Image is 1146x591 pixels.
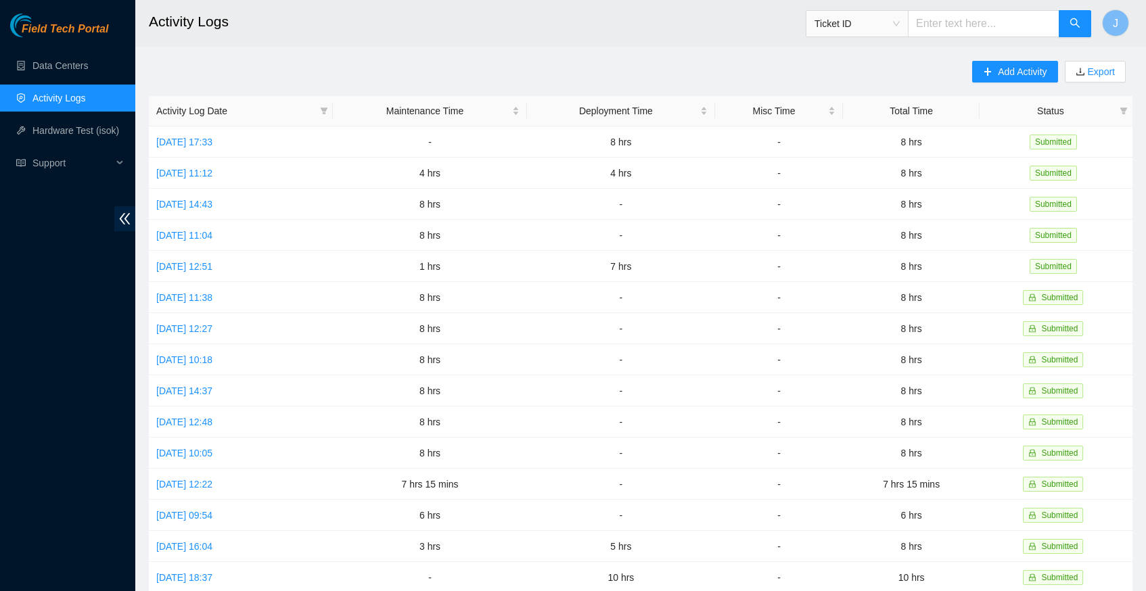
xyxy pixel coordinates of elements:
[156,354,212,365] a: [DATE] 10:18
[715,344,844,375] td: -
[1030,259,1077,274] span: Submitted
[843,251,979,282] td: 8 hrs
[815,14,900,34] span: Ticket ID
[156,323,212,334] a: [DATE] 12:27
[1070,18,1080,30] span: search
[1028,356,1036,364] span: lock
[1028,293,1036,302] span: lock
[1041,448,1078,458] span: Submitted
[156,103,315,118] span: Activity Log Date
[843,282,979,313] td: 8 hrs
[32,149,112,176] span: Support
[715,406,844,438] td: -
[527,282,714,313] td: -
[527,189,714,220] td: -
[715,500,844,531] td: -
[156,510,212,521] a: [DATE] 09:54
[156,168,212,179] a: [DATE] 11:12
[715,126,844,158] td: -
[1113,15,1118,32] span: J
[156,572,212,583] a: [DATE] 18:37
[333,313,528,344] td: 8 hrs
[715,313,844,344] td: -
[715,531,844,562] td: -
[333,344,528,375] td: 8 hrs
[1120,107,1128,115] span: filter
[10,24,108,42] a: Akamai TechnologiesField Tech Portal
[156,199,212,210] a: [DATE] 14:43
[527,220,714,251] td: -
[527,344,714,375] td: -
[1102,9,1129,37] button: J
[715,469,844,500] td: -
[1028,480,1036,488] span: lock
[1065,61,1126,82] button: downloadExport
[1041,386,1078,396] span: Submitted
[527,251,714,282] td: 7 hrs
[333,282,528,313] td: 8 hrs
[32,60,88,71] a: Data Centers
[156,541,212,552] a: [DATE] 16:04
[333,438,528,469] td: 8 hrs
[333,375,528,406] td: 8 hrs
[1041,293,1078,302] span: Submitted
[998,64,1047,79] span: Add Activity
[527,500,714,531] td: -
[333,500,528,531] td: 6 hrs
[527,531,714,562] td: 5 hrs
[1030,228,1077,243] span: Submitted
[114,206,135,231] span: double-left
[527,469,714,500] td: -
[156,261,212,272] a: [DATE] 12:51
[908,10,1059,37] input: Enter text here...
[1076,67,1085,78] span: download
[1041,511,1078,520] span: Submitted
[156,417,212,427] a: [DATE] 12:48
[333,126,528,158] td: -
[715,158,844,189] td: -
[715,282,844,313] td: -
[1041,542,1078,551] span: Submitted
[1041,324,1078,333] span: Submitted
[333,158,528,189] td: 4 hrs
[527,126,714,158] td: 8 hrs
[527,313,714,344] td: -
[1028,418,1036,426] span: lock
[843,375,979,406] td: 8 hrs
[333,251,528,282] td: 1 hrs
[156,230,212,241] a: [DATE] 11:04
[32,125,119,136] a: Hardware Test (isok)
[843,469,979,500] td: 7 hrs 15 mins
[1085,66,1115,77] a: Export
[843,531,979,562] td: 8 hrs
[843,438,979,469] td: 8 hrs
[1030,135,1077,149] span: Submitted
[156,448,212,458] a: [DATE] 10:05
[1028,387,1036,395] span: lock
[843,158,979,189] td: 8 hrs
[715,220,844,251] td: -
[527,158,714,189] td: 4 hrs
[333,406,528,438] td: 8 hrs
[1028,511,1036,519] span: lock
[843,344,979,375] td: 8 hrs
[16,158,26,168] span: read
[527,375,714,406] td: -
[1030,197,1077,212] span: Submitted
[1041,417,1078,427] span: Submitted
[527,438,714,469] td: -
[317,101,331,121] span: filter
[1041,573,1078,582] span: Submitted
[1028,325,1036,333] span: lock
[843,406,979,438] td: 8 hrs
[715,375,844,406] td: -
[1041,479,1078,489] span: Submitted
[1117,101,1130,121] span: filter
[156,292,212,303] a: [DATE] 11:38
[987,103,1114,118] span: Status
[843,189,979,220] td: 8 hrs
[983,67,992,78] span: plus
[972,61,1057,82] button: plusAdd Activity
[527,406,714,438] td: -
[1028,573,1036,582] span: lock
